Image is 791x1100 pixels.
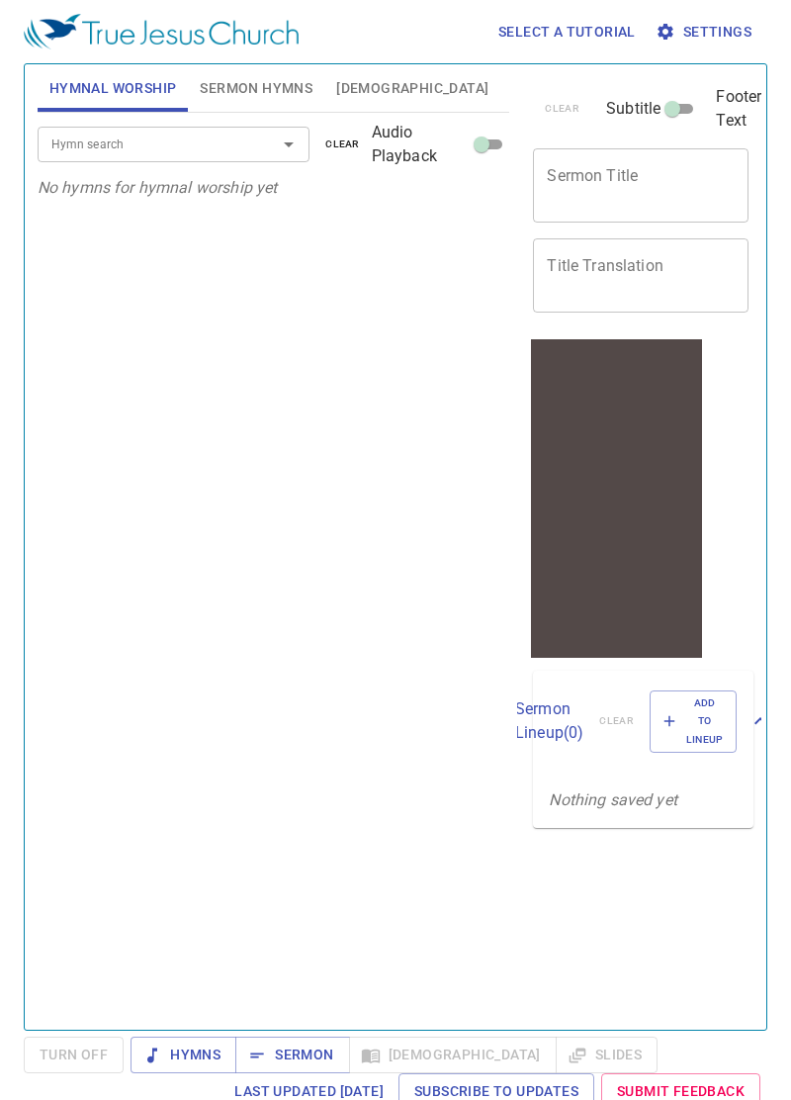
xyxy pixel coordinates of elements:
img: True Jesus Church [24,14,299,49]
button: Settings [652,14,759,50]
div: Sermon Lineup(0)clearAdd to Lineup [533,671,753,773]
button: Add to Lineup [650,690,737,753]
span: Sermon [251,1043,333,1067]
button: clear [313,133,372,156]
span: [DEMOGRAPHIC_DATA] [336,76,488,101]
button: Hymns [131,1037,236,1073]
span: Hymns [146,1043,220,1067]
span: Add to Lineup [662,694,724,749]
span: Audio Playback [372,121,471,168]
iframe: from-child [525,333,708,664]
p: Sermon Lineup ( 0 ) [515,697,583,745]
button: Select a tutorial [490,14,644,50]
span: clear [325,136,360,153]
span: Footer Text [716,85,761,133]
i: No hymns for hymnal worship yet [38,178,278,197]
span: Select a tutorial [498,20,636,45]
span: Subtitle [606,97,660,121]
button: Open [275,131,303,158]
span: Settings [659,20,751,45]
i: Nothing saved yet [549,790,677,809]
button: Sermon [235,1037,349,1073]
span: Hymnal Worship [49,76,177,101]
span: Sermon Hymns [200,76,312,101]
